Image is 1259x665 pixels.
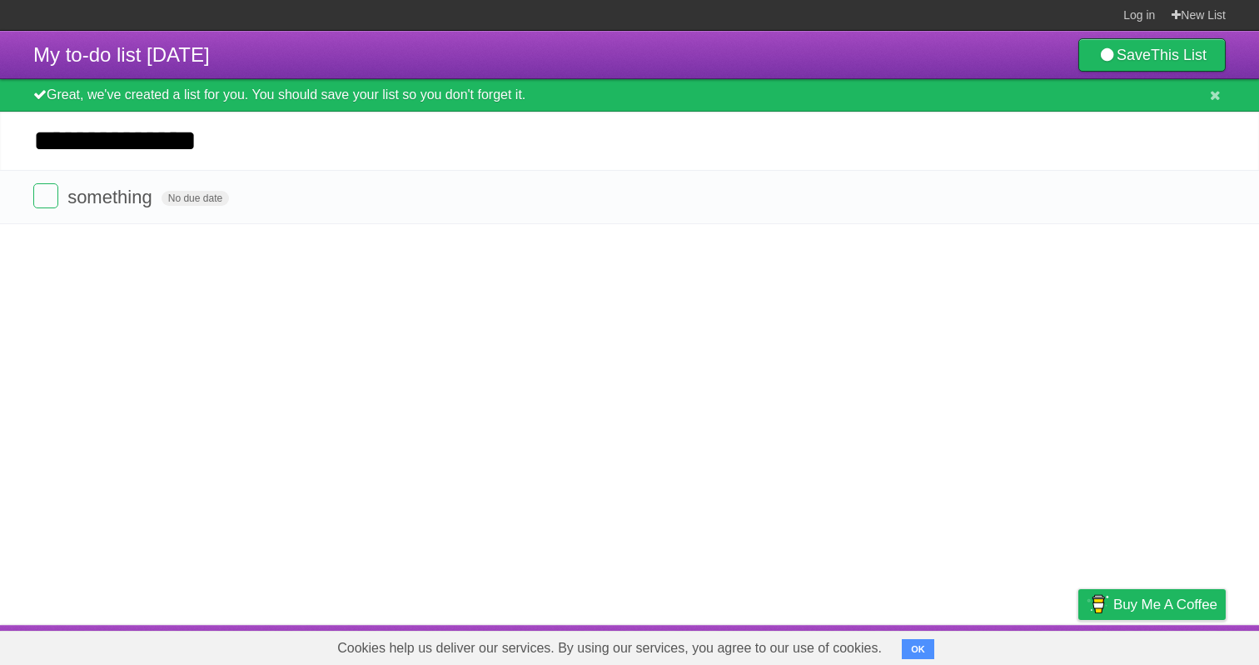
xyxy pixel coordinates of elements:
[1057,629,1100,661] a: Privacy
[1113,590,1217,619] span: Buy me a coffee
[33,43,210,66] span: My to-do list [DATE]
[321,632,898,665] span: Cookies help us deliver our services. By using our services, you agree to our use of cookies.
[1121,629,1226,661] a: Suggest a feature
[1151,47,1207,63] b: This List
[1000,629,1037,661] a: Terms
[162,191,229,206] span: No due date
[67,187,157,207] span: something
[33,183,58,208] label: Done
[1087,590,1109,618] img: Buy me a coffee
[1078,38,1226,72] a: SaveThis List
[1078,589,1226,620] a: Buy me a coffee
[902,639,934,659] button: OK
[857,629,892,661] a: About
[912,629,979,661] a: Developers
